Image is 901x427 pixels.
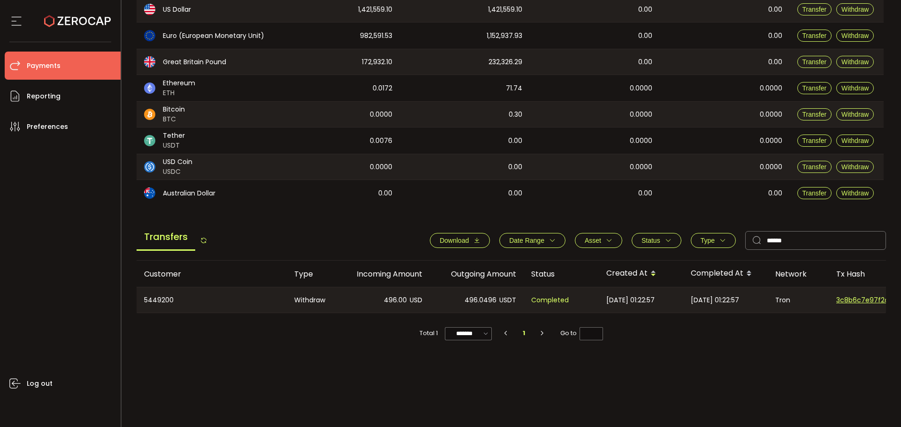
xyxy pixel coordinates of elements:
span: 0.0000 [760,109,782,120]
span: 0.00 [768,57,782,67]
li: 1 [516,327,533,340]
span: USD [410,295,422,306]
span: 0.0172 [373,83,392,94]
button: Transfer [797,56,832,68]
div: Created At [599,266,683,282]
span: [DATE] 01:22:57 [606,295,655,306]
span: USDT [499,295,516,306]
div: Customer [137,269,287,279]
button: Withdraw [836,30,874,42]
button: Withdraw [836,56,874,68]
div: Incoming Amount [336,269,430,279]
button: Transfer [797,135,832,147]
div: Network [768,269,829,279]
button: Transfer [797,3,832,15]
span: 0.0000 [630,162,652,172]
img: btc_portfolio.svg [144,109,155,120]
img: aud_portfolio.svg [144,187,155,199]
iframe: Chat Widget [792,326,901,427]
img: usd_portfolio.svg [144,4,155,15]
span: USD Coin [163,157,192,167]
span: 1,421,559.10 [488,4,522,15]
button: Transfer [797,30,832,42]
span: BTC [163,114,185,124]
span: Transfer [802,163,827,171]
span: Preferences [27,120,68,134]
span: Withdraw [841,163,869,171]
span: Transfer [802,58,827,66]
span: Date Range [509,237,544,244]
span: Asset [585,237,601,244]
div: 5449200 [137,287,287,313]
img: usdc_portfolio.svg [144,161,155,172]
span: 496.00 [384,295,407,306]
button: Withdraw [836,3,874,15]
span: 1,152,937.93 [487,30,522,41]
button: Transfer [797,82,832,94]
button: Withdraw [836,108,874,120]
span: Status [641,237,660,244]
span: 0.0000 [630,109,652,120]
span: 71.74 [506,83,522,94]
span: Transfer [802,189,827,197]
span: 172,932.10 [362,57,392,67]
span: [DATE] 01:22:57 [691,295,739,306]
span: 0.00 [378,188,392,199]
span: 232,326.29 [489,57,522,67]
button: Type [691,233,736,248]
span: Ethereum [163,78,195,88]
div: Withdraw [287,287,336,313]
span: Australian Dollar [163,188,215,198]
span: Withdraw [841,6,869,13]
span: Withdraw [841,137,869,144]
span: 0.0000 [630,83,652,94]
span: 496.0496 [465,295,496,306]
span: Download [440,237,469,244]
span: 0.0000 [370,162,392,172]
span: 0.00 [768,30,782,41]
span: 0.00 [638,30,652,41]
span: 0.0000 [630,135,652,146]
button: Transfer [797,108,832,120]
span: Type [701,237,715,244]
span: Transfer [802,137,827,144]
img: usdt_portfolio.svg [144,135,155,146]
span: 1,421,559.10 [358,4,392,15]
button: Date Range [499,233,565,248]
button: Asset [575,233,622,248]
span: ETH [163,88,195,98]
span: Transfer [802,84,827,92]
span: Withdraw [841,111,869,118]
div: Tron [768,287,829,313]
span: 0.00 [638,188,652,199]
span: Withdraw [841,84,869,92]
span: 0.0000 [760,83,782,94]
span: 0.0000 [370,109,392,120]
div: Type [287,269,336,279]
button: Transfer [797,187,832,199]
span: Payments [27,59,61,73]
span: 0.30 [509,109,522,120]
span: Bitcoin [163,105,185,114]
span: Log out [27,377,53,390]
span: 0.0000 [760,162,782,172]
button: Withdraw [836,82,874,94]
span: Completed [531,295,569,306]
span: Total 1 [420,327,438,340]
div: Completed At [683,266,768,282]
span: 0.00 [508,162,522,172]
button: Withdraw [836,135,874,147]
div: Outgoing Amount [430,269,524,279]
span: 0.0076 [370,135,392,146]
span: Euro (European Monetary Unit) [163,31,264,41]
span: 0.00 [638,57,652,67]
button: Transfer [797,161,832,173]
span: 0.00 [638,4,652,15]
span: 0.0000 [760,135,782,146]
button: Status [632,233,681,248]
span: 0.00 [768,188,782,199]
span: Go to [560,327,603,340]
span: Withdraw [841,189,869,197]
img: eur_portfolio.svg [144,30,155,41]
span: Transfer [802,32,827,39]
